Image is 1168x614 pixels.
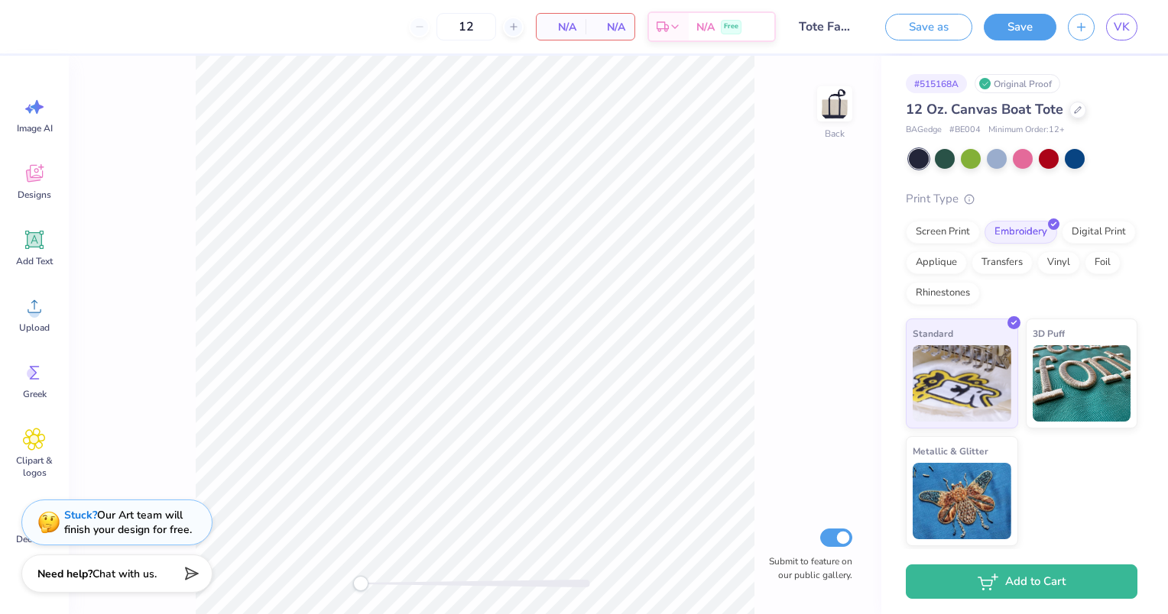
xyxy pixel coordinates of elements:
[1085,251,1121,274] div: Foil
[19,322,50,334] span: Upload
[9,454,60,479] span: Clipart & logos
[1114,18,1130,36] span: VK
[17,122,53,134] span: Image AI
[1037,251,1080,274] div: Vinyl
[92,567,157,581] span: Chat with us.
[546,19,576,35] span: N/A
[16,533,53,545] span: Decorate
[906,124,942,137] span: BAGedge
[353,576,368,591] div: Accessibility label
[436,13,496,40] input: – –
[23,388,47,400] span: Greek
[913,443,988,459] span: Metallic & Glitter
[18,189,51,201] span: Designs
[825,127,845,141] div: Back
[985,221,1057,244] div: Embroidery
[724,21,738,32] span: Free
[906,282,980,305] div: Rhinestones
[906,221,980,244] div: Screen Print
[595,19,625,35] span: N/A
[988,124,1065,137] span: Minimum Order: 12 +
[984,14,1056,40] button: Save
[972,251,1033,274] div: Transfers
[1106,14,1137,40] a: VK
[913,325,953,341] span: Standard
[64,508,192,537] div: Our Art team will finish your design for free.
[696,19,715,35] span: N/A
[913,345,1011,422] img: Standard
[913,463,1011,539] img: Metallic & Glitter
[1062,221,1136,244] div: Digital Print
[975,74,1060,93] div: Original Proof
[906,100,1063,118] span: 12 Oz. Canvas Boat Tote
[885,14,972,40] button: Save as
[1033,325,1065,341] span: 3D Puff
[64,508,97,522] strong: Stuck?
[16,255,53,267] span: Add Text
[37,567,92,581] strong: Need help?
[819,89,850,119] img: Back
[949,124,981,137] span: # BE004
[1033,345,1131,422] img: 3D Puff
[906,74,967,93] div: # 515168A
[787,11,862,42] input: Untitled Design
[906,251,967,274] div: Applique
[761,554,852,582] label: Submit to feature on our public gallery.
[906,564,1137,599] button: Add to Cart
[906,190,1137,208] div: Print Type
